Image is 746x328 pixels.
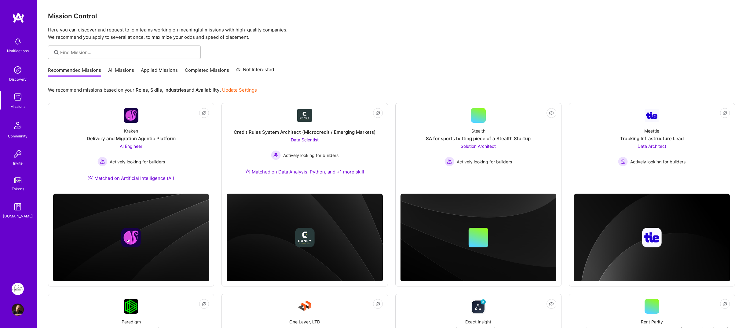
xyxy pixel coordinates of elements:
[120,144,142,149] span: AI Engineer
[12,64,24,76] img: discovery
[283,152,338,159] span: Actively looking for builders
[185,67,229,77] a: Completed Missions
[3,213,33,219] div: [DOMAIN_NAME]
[124,299,138,314] img: Company Logo
[471,299,486,314] img: Company Logo
[12,12,24,23] img: logo
[645,109,659,122] img: Company Logo
[630,159,686,165] span: Actively looking for builders
[291,137,319,142] span: Data Scientist
[121,228,141,247] img: Company logo
[222,87,257,93] a: Update Settings
[10,103,25,110] div: Missions
[141,67,178,77] a: Applied Missions
[12,201,24,213] img: guide book
[88,175,93,180] img: Ateam Purple Icon
[53,49,60,56] i: icon SearchGrey
[620,135,684,142] div: Tracking Infrastructure Lead
[400,108,556,189] a: StealthSA for sports betting piece of a Stealth StartupSolution Architect Actively looking for bu...
[465,319,491,325] div: Exact Insight
[234,129,376,135] div: Credit Rules System Architect (Microcredit / Emerging Markets)
[574,194,730,282] img: cover
[549,301,554,306] i: icon EyeClosed
[618,157,628,166] img: Actively looking for builders
[471,128,485,134] div: Stealth
[12,283,24,295] img: Pearl: ML Engineering Team
[642,228,662,247] img: Company logo
[7,48,29,54] div: Notifications
[549,111,554,115] i: icon EyeClosed
[12,35,24,48] img: bell
[236,66,274,77] a: Not Interested
[289,319,320,325] div: One Layer, LTD
[150,87,162,93] b: Skills
[457,159,512,165] span: Actively looking for builders
[245,169,250,174] img: Ateam Purple Icon
[400,194,556,282] img: cover
[110,159,165,165] span: Actively looking for builders
[13,160,23,166] div: Invite
[638,144,666,149] span: Data Architect
[60,49,196,56] input: Find Mission...
[48,26,735,41] p: Here you can discover and request to join teams working on meaningful missions with high-quality ...
[444,157,454,166] img: Actively looking for builders
[227,108,382,189] a: Company LogoCredit Rules System Architect (Microcredit / Emerging Markets)Data Scientist Actively...
[375,111,380,115] i: icon EyeClosed
[10,283,25,295] a: Pearl: ML Engineering Team
[12,186,24,192] div: Tokens
[722,301,727,306] i: icon EyeClosed
[14,177,21,183] img: tokens
[48,87,257,93] p: We recommend missions based on your , , and .
[196,87,220,93] b: Availability
[202,301,207,306] i: icon EyeClosed
[202,111,207,115] i: icon EyeClosed
[88,175,174,181] div: Matched on Artificial Intelligence (AI)
[48,67,101,77] a: Recommended Missions
[426,135,531,142] div: SA for sports betting piece of a Stealth Startup
[295,228,314,247] img: Company logo
[10,304,25,316] a: User Avatar
[9,76,27,82] div: Discovery
[297,299,312,314] img: Company Logo
[53,194,209,282] img: cover
[124,128,138,134] div: Kraken
[722,111,727,115] i: icon EyeClosed
[271,150,281,160] img: Actively looking for builders
[48,12,735,20] h3: Mission Control
[12,304,24,316] img: User Avatar
[297,109,312,122] img: Company Logo
[641,319,663,325] div: Rent Parity
[10,118,25,133] img: Community
[644,128,659,134] div: Meettie
[12,148,24,160] img: Invite
[122,319,141,325] div: Paradigm
[124,108,138,123] img: Company Logo
[97,157,107,166] img: Actively looking for builders
[8,133,27,139] div: Community
[87,135,176,142] div: Delivery and Migration Agentic Platform
[53,108,209,189] a: Company LogoKrakenDelivery and Migration Agentic PlatformAI Engineer Actively looking for builder...
[136,87,148,93] b: Roles
[108,67,134,77] a: All Missions
[227,194,382,282] img: cover
[574,108,730,189] a: Company LogoMeettieTracking Infrastructure LeadData Architect Actively looking for buildersActive...
[164,87,186,93] b: Industries
[461,144,496,149] span: Solution Architect
[245,169,364,175] div: Matched on Data Analysis, Python, and +1 more skill
[12,91,24,103] img: teamwork
[375,301,380,306] i: icon EyeClosed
